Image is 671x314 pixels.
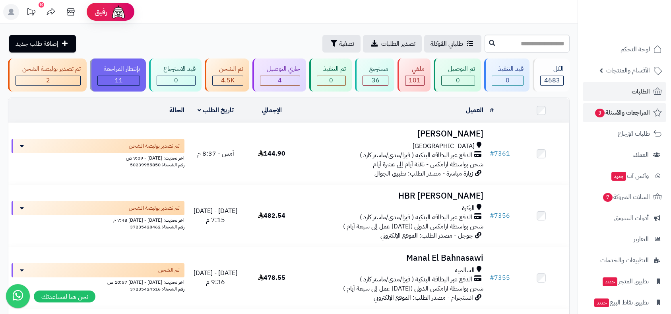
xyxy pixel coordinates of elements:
[606,65,650,76] span: الأقسام والمنتجات
[262,105,282,115] a: الإجمالي
[147,59,203,92] a: قيد الاسترجاع 0
[594,298,609,307] span: جديد
[194,268,237,287] span: [DATE] - [DATE] 9:36 م
[130,161,184,168] span: رقم الشحنة: 50239955850
[258,211,285,220] span: 482.54
[198,105,234,115] a: تاريخ الطلب
[490,273,494,283] span: #
[490,105,494,115] a: #
[372,76,380,85] span: 36
[322,35,361,53] button: تصفية
[632,86,650,97] span: الطلبات
[381,39,415,49] span: تصدير الطلبات
[544,76,560,85] span: 4683
[583,124,666,143] a: طلبات الإرجاع
[633,149,649,160] span: العملاء
[583,251,666,270] a: التطبيقات والخدمات
[603,193,613,202] span: 7
[442,76,475,85] div: 0
[39,2,44,8] div: 10
[303,129,483,138] h3: [PERSON_NAME]
[329,76,333,85] span: 0
[353,59,396,92] a: مسترجع 36
[16,76,80,85] div: 2
[258,149,285,158] span: 144.90
[97,64,140,74] div: بإنتظار المراجعة
[212,64,243,74] div: تم الشحن
[111,4,126,20] img: ai-face.png
[374,293,473,302] span: انستجرام - مصدر الطلب: الموقع الإلكتروني
[16,64,81,74] div: تم تصدير بوليصة الشحن
[221,76,235,85] span: 4.5K
[583,145,666,164] a: العملاء
[432,59,483,92] a: تم التوصيل 0
[12,277,184,286] div: اخر تحديث: [DATE] - [DATE] 10:57 ص
[583,82,666,101] a: الطلبات
[490,149,494,158] span: #
[203,59,251,92] a: تم الشحن 4.5K
[260,76,300,85] div: 4
[363,35,422,53] a: تصدير الطلبات
[583,209,666,228] a: أدوات التسويق
[98,76,140,85] div: 11
[129,142,180,150] span: تم تصدير بوليصة الشحن
[490,211,510,220] a: #7356
[88,59,148,92] a: بإنتظار المراجعة 11
[593,297,649,308] span: تطبيق نقاط البيع
[303,254,483,263] h3: Manal El Bahnasawi
[594,107,650,118] span: المراجعات والأسئلة
[602,276,649,287] span: تطبيق المتجر
[611,170,649,181] span: وآتس آب
[441,64,475,74] div: تم التوصيل
[197,149,234,158] span: أمس - 8:37 م
[462,204,475,213] span: الوكرة
[583,293,666,312] a: تطبيق نقاط البيعجديد
[21,4,41,22] a: تحديثات المنصة
[603,277,617,286] span: جديد
[213,76,243,85] div: 4528
[583,187,666,207] a: السلات المتروكة7
[339,39,354,49] span: تصفية
[9,35,76,53] a: إضافة طلب جديد
[618,128,650,139] span: طلبات الإرجاع
[317,76,346,85] div: 0
[396,59,432,92] a: ملغي 101
[492,64,524,74] div: قيد التنفيذ
[174,76,178,85] span: 0
[317,64,346,74] div: تم التنفيذ
[260,64,300,74] div: جاري التوصيل
[611,172,626,181] span: جديد
[595,109,605,117] span: 3
[194,206,237,225] span: [DATE] - [DATE] 7:15 م
[602,191,650,203] span: السلات المتروكة
[360,151,472,160] span: الدفع عبر البطاقة البنكية ( فيزا/مدى/ماستر كارد )
[129,204,180,212] span: تم تصدير بوليصة الشحن
[251,59,308,92] a: جاري التوصيل 4
[490,211,494,220] span: #
[343,222,483,231] span: شحن بواسطة ارامكس الدولي ([DATE] عمل إلى سبعة أيام )
[583,166,666,185] a: وآتس آبجديد
[600,255,649,266] span: التطبيقات والخدمات
[157,76,195,85] div: 0
[6,59,88,92] a: تم تصدير بوليصة الشحن 2
[492,76,524,85] div: 0
[373,160,483,169] span: شحن بواسطة ارامكس - ثلاثة أيام إلى عشرة أيام
[360,275,472,284] span: الدفع عبر البطاقة البنكية ( فيزا/مدى/ماستر كارد )
[115,76,123,85] span: 11
[614,213,649,224] span: أدوات التسويق
[583,103,666,122] a: المراجعات والأسئلة3
[258,273,285,283] span: 478.55
[130,223,184,230] span: رقم الشحنة: 37235428462
[490,149,510,158] a: #7361
[308,59,354,92] a: تم التنفيذ 0
[360,213,472,222] span: الدفع عبر البطاقة البنكية ( فيزا/مدى/ماستر كارد )
[158,266,180,274] span: تم الشحن
[157,64,196,74] div: قيد الاسترجاع
[95,7,107,17] span: رفيق
[12,153,184,162] div: اخر تحديث: [DATE] - 9:09 ص
[634,234,649,245] span: التقارير
[456,76,460,85] span: 0
[424,35,481,53] a: طلباتي المُوكلة
[363,76,388,85] div: 36
[405,76,424,85] div: 101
